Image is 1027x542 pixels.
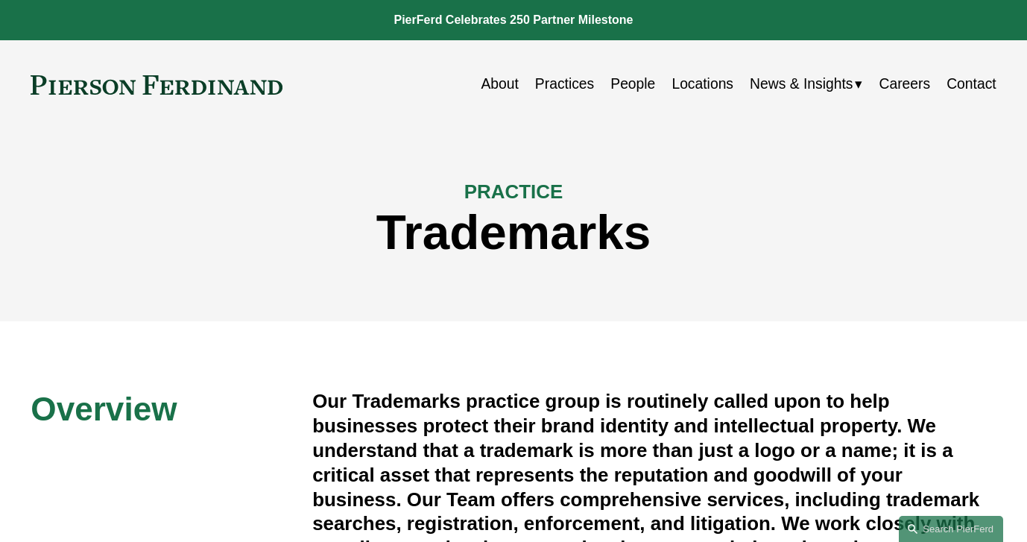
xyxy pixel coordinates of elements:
span: PRACTICE [464,181,563,202]
a: About [481,70,518,99]
a: Search this site [899,516,1003,542]
a: Careers [879,70,930,99]
a: folder dropdown [750,70,862,99]
a: People [610,70,655,99]
span: Overview [31,391,177,427]
h1: Trademarks [31,204,996,260]
a: Contact [947,70,996,99]
a: Locations [671,70,733,99]
a: Practices [535,70,594,99]
span: News & Insights [750,72,853,98]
